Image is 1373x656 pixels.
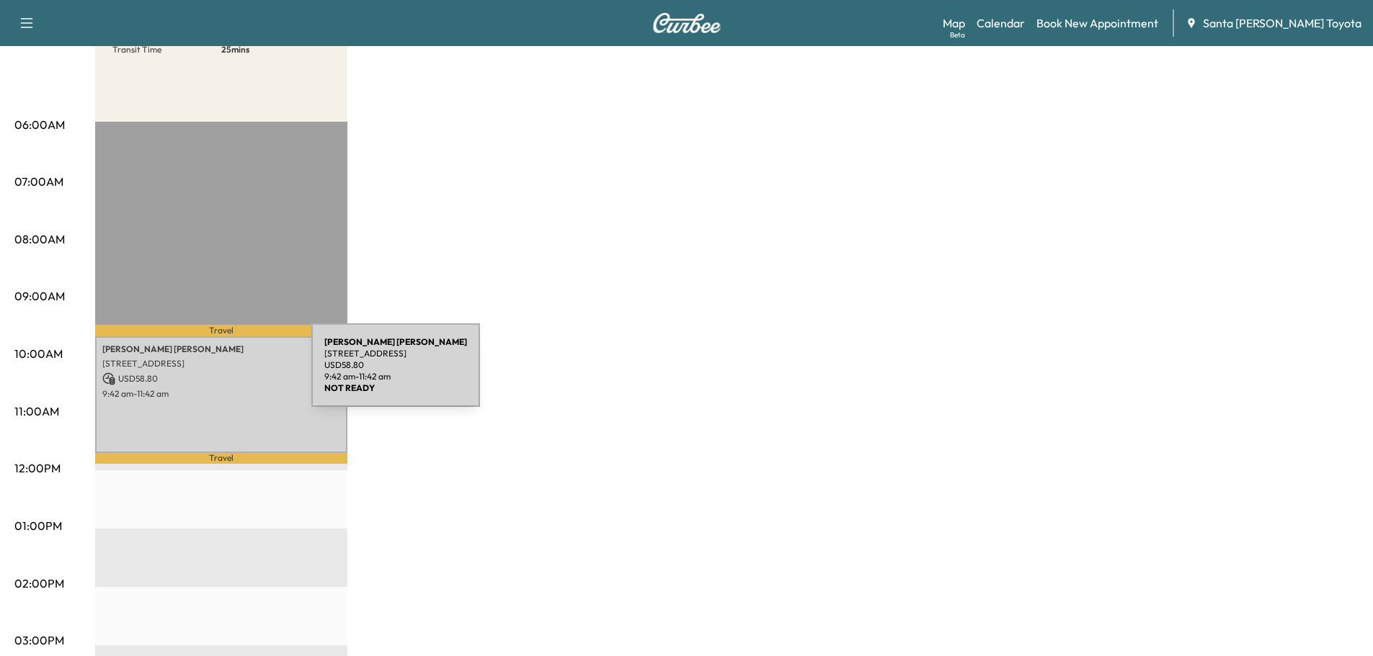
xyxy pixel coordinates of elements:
p: Travel [95,325,347,336]
p: USD 58.80 [102,372,340,385]
img: Curbee Logo [652,13,721,33]
a: MapBeta [943,14,965,32]
a: Calendar [977,14,1025,32]
span: Santa [PERSON_NAME] Toyota [1203,14,1361,32]
p: 9:42 am - 11:42 am [324,371,467,382]
p: 9:42 am - 11:42 am [102,388,340,400]
p: [STREET_ADDRESS] [102,358,340,369]
p: 09:00AM [14,287,65,305]
p: Transit Time [112,44,221,55]
div: Beta [950,30,965,40]
b: [PERSON_NAME] [PERSON_NAME] [324,336,467,347]
p: [PERSON_NAME] [PERSON_NAME] [102,343,340,355]
p: 07:00AM [14,173,63,190]
p: 02:00PM [14,575,64,592]
p: 25 mins [221,44,330,55]
b: NOT READY [324,382,375,393]
p: 08:00AM [14,230,65,248]
p: 12:00PM [14,459,61,477]
p: 06:00AM [14,116,65,133]
p: USD 58.80 [324,359,467,371]
p: Travel [95,453,347,464]
p: 10:00AM [14,345,63,362]
p: 11:00AM [14,403,59,420]
p: 03:00PM [14,632,64,649]
a: Book New Appointment [1036,14,1158,32]
p: 01:00PM [14,517,62,534]
p: [STREET_ADDRESS] [324,348,467,359]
